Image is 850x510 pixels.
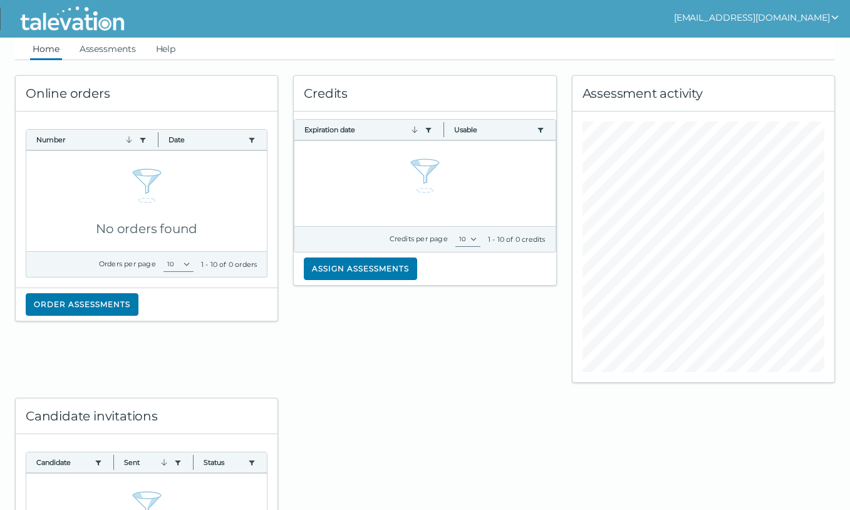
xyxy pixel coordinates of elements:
[16,398,277,434] div: Candidate invitations
[30,38,62,60] a: Home
[390,234,448,243] label: Credits per page
[189,449,197,476] button: Column resize handle
[454,125,532,135] button: Usable
[168,135,244,145] button: Date
[440,116,448,143] button: Column resize handle
[26,293,138,316] button: Order assessments
[204,457,243,467] button: Status
[294,76,556,112] div: Credits
[154,126,162,153] button: Column resize handle
[77,38,138,60] a: Assessments
[36,457,90,467] button: Candidate
[99,259,156,268] label: Orders per page
[304,125,420,135] button: Expiration date
[304,258,417,280] button: Assign assessments
[201,259,257,269] div: 1 - 10 of 0 orders
[124,457,168,467] button: Sent
[15,3,130,34] img: Talevation_Logo_Transparent_white.png
[674,10,840,25] button: show user actions
[488,234,546,244] div: 1 - 10 of 0 credits
[153,38,179,60] a: Help
[96,221,197,236] span: No orders found
[573,76,834,112] div: Assessment activity
[110,449,118,476] button: Column resize handle
[36,135,134,145] button: Number
[16,76,277,112] div: Online orders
